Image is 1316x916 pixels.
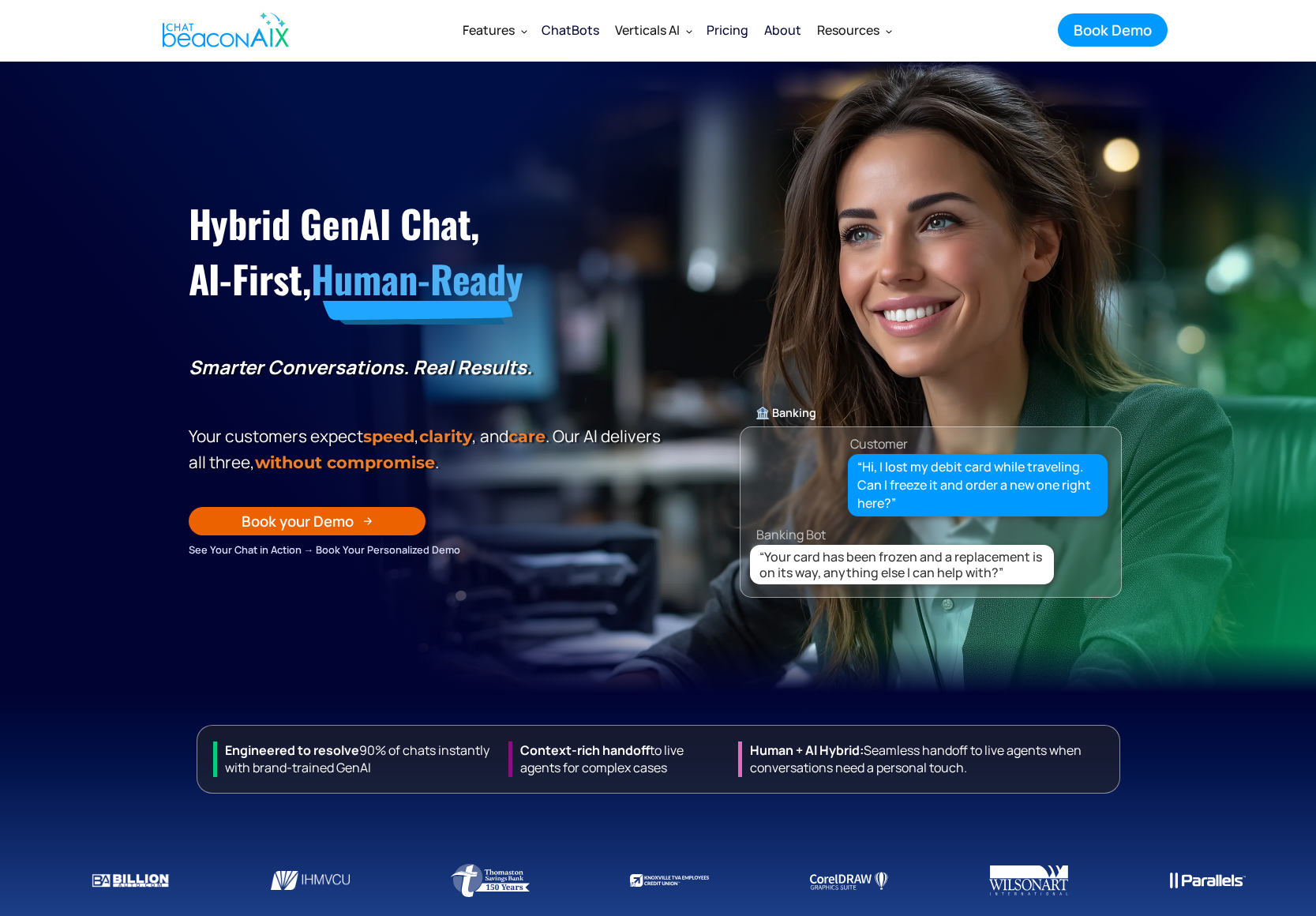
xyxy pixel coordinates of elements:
[850,433,908,455] div: Customer
[699,9,756,51] a: Pricing
[311,250,523,306] span: Human-Ready
[607,11,699,49] div: Verticals AI
[857,458,1099,513] div: “Hi, I lost my debit card while traveling. Can I freeze it and order a new one right here?”
[817,19,879,41] div: Resources
[242,511,354,531] div: Book your Demo
[189,541,666,558] div: See Your Chat in Action → Book Your Personalized Demo
[542,19,599,41] div: ChatBots
[521,28,527,34] img: Dropdown
[189,354,532,380] strong: Smarter Conversations. Real Results.
[189,423,666,475] p: Your customers expect , , and . Our Al delivers all three, .
[508,741,725,777] div: to live agents for complex cases
[756,9,809,51] a: About
[149,2,298,58] a: home
[463,19,515,41] div: Features
[534,9,607,51] a: ChatBots
[738,741,1112,777] div: Seamless handoff to live agents when conversations need a personal touch.
[764,19,801,41] div: About
[740,402,1121,424] div: 🏦 Banking
[508,426,546,446] span: care
[363,426,414,446] strong: speed
[419,426,472,446] span: clarity
[707,19,748,41] div: Pricing
[255,452,435,472] span: without compromise
[1074,20,1152,40] div: Book Demo
[1058,13,1168,47] a: Book Demo
[213,741,496,777] div: 90% of chats instantly with brand-trained GenAI
[615,19,680,41] div: Verticals AI
[363,516,373,526] img: Arrow
[189,507,426,535] a: Book your Demo
[189,196,666,307] h1: Hybrid GenAI Chat, AI-First,
[750,741,864,759] strong: Human + Al Hybrid:
[686,28,692,34] img: Dropdown
[225,741,359,759] strong: Engineered to resolve
[809,11,898,49] div: Resources
[886,28,892,34] img: Dropdown
[455,11,534,49] div: Features
[520,741,650,759] strong: Context-rich handoff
